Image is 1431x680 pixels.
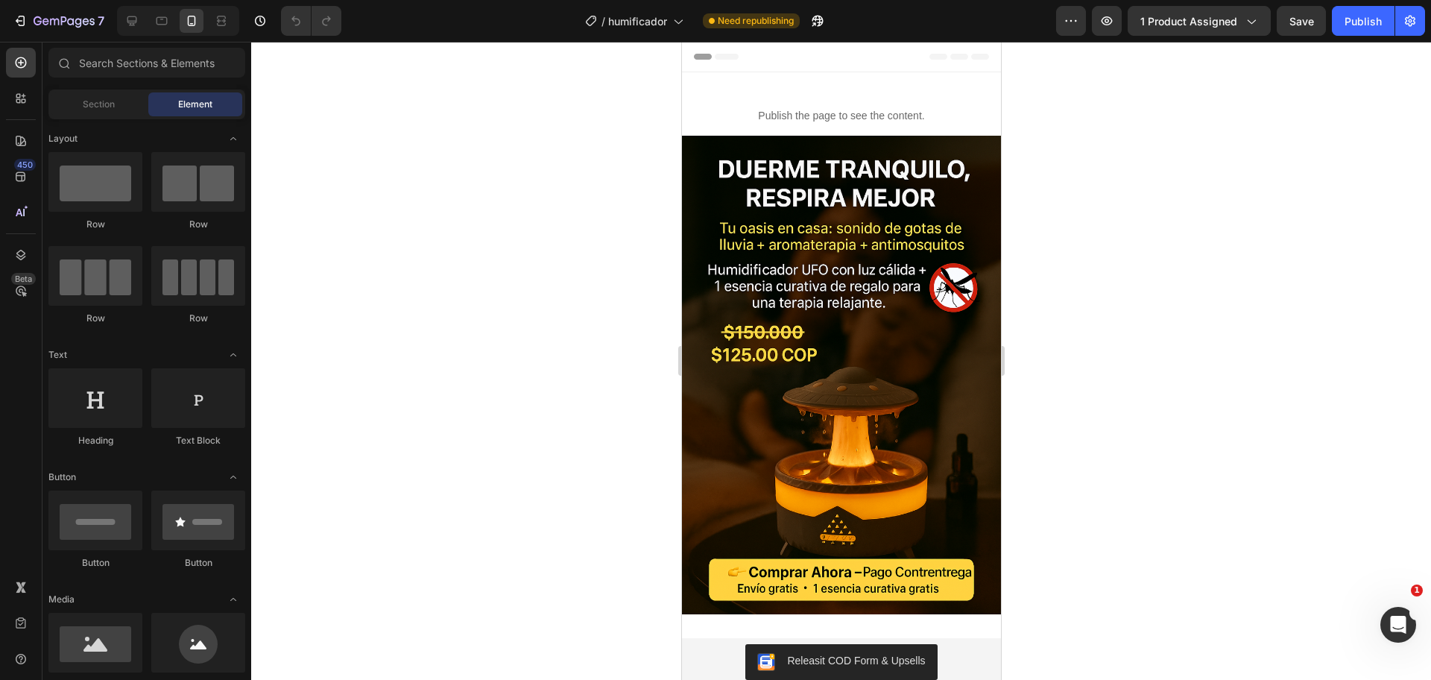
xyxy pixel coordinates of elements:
[151,556,245,570] div: Button
[1332,6,1394,36] button: Publish
[48,593,75,606] span: Media
[718,14,794,28] span: Need republishing
[48,434,142,447] div: Heading
[221,343,245,367] span: Toggle open
[1289,15,1314,28] span: Save
[682,42,1001,680] iframe: Design area
[608,13,667,29] span: humificador
[1345,13,1382,29] div: Publish
[1140,13,1237,29] span: 1 product assigned
[48,312,142,325] div: Row
[48,556,142,570] div: Button
[1128,6,1271,36] button: 1 product assigned
[1277,6,1326,36] button: Save
[221,588,245,611] span: Toggle open
[48,348,67,362] span: Text
[6,6,111,36] button: 7
[48,218,142,231] div: Row
[48,132,78,145] span: Layout
[601,13,605,29] span: /
[1411,585,1423,596] span: 1
[83,98,115,111] span: Section
[1380,607,1416,643] iframe: Intercom live chat
[11,273,36,285] div: Beta
[221,127,245,151] span: Toggle open
[14,159,36,171] div: 450
[48,470,76,484] span: Button
[48,48,245,78] input: Search Sections & Elements
[281,6,341,36] div: Undo/Redo
[151,218,245,231] div: Row
[151,312,245,325] div: Row
[178,98,212,111] span: Element
[151,434,245,447] div: Text Block
[221,465,245,489] span: Toggle open
[98,12,104,30] p: 7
